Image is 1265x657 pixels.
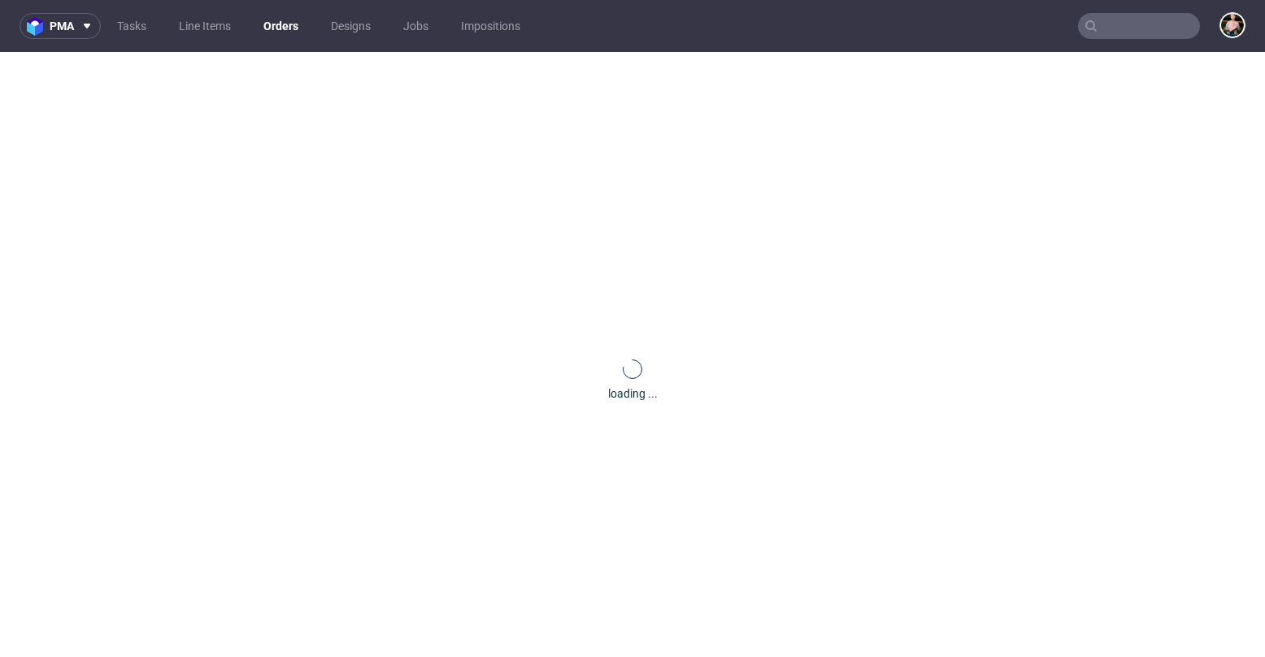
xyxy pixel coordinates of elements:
[169,13,241,39] a: Line Items
[608,385,658,402] div: loading ...
[451,13,530,39] a: Impositions
[393,13,438,39] a: Jobs
[254,13,308,39] a: Orders
[20,13,101,39] button: pma
[50,20,74,32] span: pma
[107,13,156,39] a: Tasks
[1221,14,1244,37] img: Marta Tomaszewska
[321,13,380,39] a: Designs
[27,17,50,36] img: logo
